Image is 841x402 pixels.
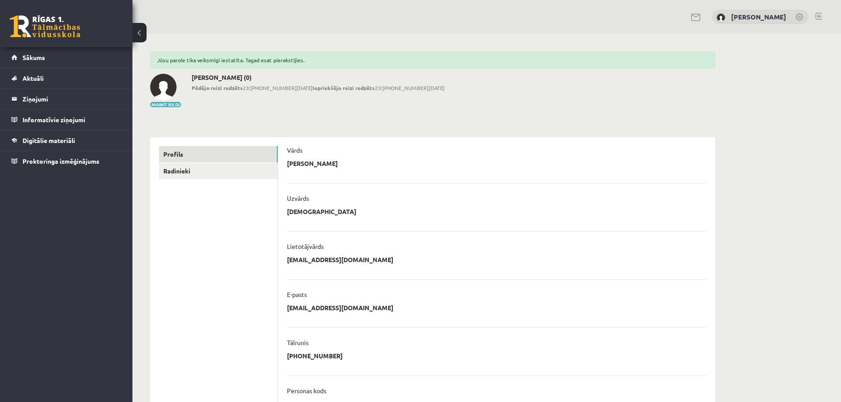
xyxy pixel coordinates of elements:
p: [DEMOGRAPHIC_DATA] [287,207,356,215]
span: Sākums [23,53,45,61]
p: Tālrunis [287,338,309,346]
span: Proktoringa izmēģinājums [23,157,99,165]
a: Radinieki [159,163,278,179]
img: Jānis Nicmanis [717,13,725,22]
legend: Informatīvie ziņojumi [23,109,121,130]
p: [EMAIL_ADDRESS][DOMAIN_NAME] [287,255,393,263]
p: [PHONE_NUMBER] [287,352,343,360]
a: [PERSON_NAME] [731,12,786,21]
p: [PERSON_NAME] [287,159,338,167]
h2: [PERSON_NAME] (0) [192,74,445,81]
legend: Ziņojumi [23,89,121,109]
span: 23:[PHONE_NUMBER][DATE] 23:[PHONE_NUMBER][DATE] [192,84,445,92]
a: Digitālie materiāli [11,130,121,150]
p: Uzvārds [287,194,309,202]
a: Informatīvie ziņojumi [11,109,121,130]
button: Mainīt bildi [150,102,181,107]
b: Pēdējo reizi redzēts [192,84,243,91]
p: Lietotājvārds [287,242,324,250]
span: Aktuāli [23,74,44,82]
span: Digitālie materiāli [23,136,75,144]
p: Personas kods [287,387,326,394]
b: Iepriekšējo reizi redzēts [313,84,375,91]
img: Jānis Nicmanis [150,74,177,100]
a: Sākums [11,47,121,68]
p: E-pasts [287,290,307,298]
div: Jūsu parole tika veiksmīgi iestatīta. Tagad esat pierakstījies. [150,52,715,68]
p: Vārds [287,146,302,154]
a: Profils [159,146,278,162]
p: [EMAIL_ADDRESS][DOMAIN_NAME] [287,304,393,312]
a: Ziņojumi [11,89,121,109]
a: Proktoringa izmēģinājums [11,151,121,171]
a: Rīgas 1. Tālmācības vidusskola [10,15,80,38]
a: Aktuāli [11,68,121,88]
